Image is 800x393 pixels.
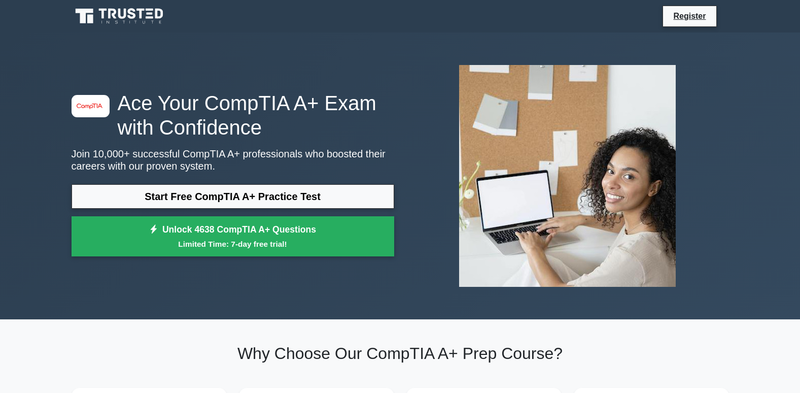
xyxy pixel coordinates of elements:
h1: Ace Your CompTIA A+ Exam with Confidence [72,91,394,140]
h2: Why Choose Our CompTIA A+ Prep Course? [72,344,729,363]
p: Join 10,000+ successful CompTIA A+ professionals who boosted their careers with our proven system. [72,148,394,172]
a: Register [667,10,712,22]
a: Unlock 4638 CompTIA A+ QuestionsLimited Time: 7-day free trial! [72,216,394,257]
a: Start Free CompTIA A+ Practice Test [72,184,394,209]
small: Limited Time: 7-day free trial! [84,238,381,250]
